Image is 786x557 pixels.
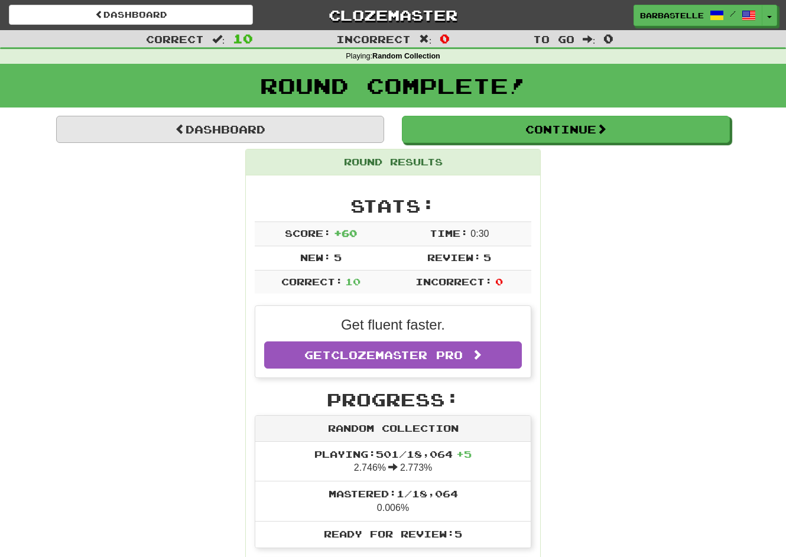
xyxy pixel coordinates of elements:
span: 5 [483,252,491,263]
button: Continue [402,116,730,143]
a: Barbastelle / [634,5,762,26]
span: 5 [334,252,342,263]
span: : [419,34,432,44]
span: Incorrect: [415,276,492,287]
h1: Round Complete! [4,74,782,97]
span: 0 [440,31,450,45]
span: / [730,9,736,18]
span: 0 [603,31,613,45]
span: 0 [495,276,503,287]
a: Dashboard [56,116,384,143]
span: Score: [285,227,331,239]
h2: Progress: [255,390,531,409]
span: Barbastelle [640,10,704,21]
span: + 60 [334,227,357,239]
span: 10 [345,276,360,287]
span: + 5 [456,448,472,460]
a: Clozemaster [271,5,515,25]
p: Get fluent faster. [264,315,522,335]
span: Correct: [281,276,343,287]
span: Clozemaster Pro [331,348,463,361]
span: Incorrect [336,33,411,45]
a: GetClozemaster Pro [264,341,522,369]
span: To go [533,33,574,45]
span: Ready for Review: 5 [324,528,462,539]
span: 0 : 30 [470,229,489,239]
span: : [212,34,225,44]
span: Review: [427,252,481,263]
a: Dashboard [9,5,253,25]
h2: Stats: [255,196,531,216]
strong: Random Collection [372,52,440,60]
span: 10 [233,31,253,45]
span: Time: [430,227,468,239]
span: Correct [146,33,204,45]
span: New: [300,252,331,263]
li: 2.746% 2.773% [255,442,531,482]
div: Random Collection [255,416,531,442]
div: Round Results [246,149,540,175]
span: Mastered: 1 / 18,064 [329,488,458,499]
span: Playing: 501 / 18,064 [314,448,472,460]
li: 0.006% [255,481,531,522]
span: : [583,34,596,44]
